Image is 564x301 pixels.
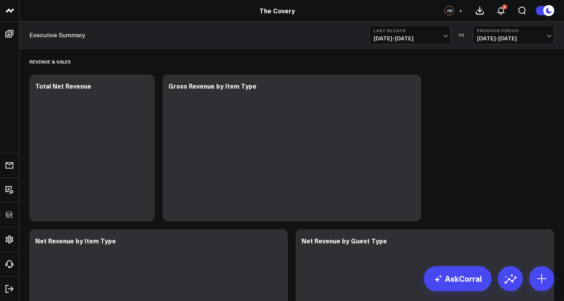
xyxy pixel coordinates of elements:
a: Executive Summary [29,31,85,39]
span: + [459,8,463,13]
button: Previous Period[DATE]-[DATE] [473,25,554,44]
b: Previous Period [477,28,550,33]
b: Last 30 Days [374,28,446,33]
div: Total Net Revenue [35,82,91,90]
a: AskCorral [424,266,492,291]
div: Gross Revenue by Item Type [168,82,257,90]
div: Revenue & Sales [29,53,71,71]
div: 2 [502,4,507,9]
span: [DATE] - [DATE] [477,35,550,42]
button: + [456,6,465,15]
div: VS [455,33,469,37]
button: Last 30 Days[DATE]-[DATE] [369,25,451,44]
div: Net Revenue by Guest Type [302,236,387,245]
div: JW [445,6,454,15]
a: The Covery [259,6,295,15]
div: Net Revenue by Item Type [35,236,116,245]
span: [DATE] - [DATE] [374,35,446,42]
